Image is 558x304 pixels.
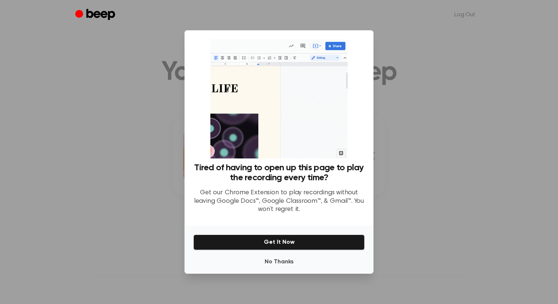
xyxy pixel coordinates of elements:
h3: Tired of having to open up this page to play the recording every time? [193,163,365,183]
button: No Thanks [193,255,365,269]
a: Log Out [447,6,483,24]
p: Get our Chrome Extension to play recordings without leaving Google Docs™, Google Classroom™, & Gm... [193,189,365,214]
button: Get It Now [193,235,365,250]
img: Beep extension in action [210,39,347,158]
a: Beep [75,8,117,22]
